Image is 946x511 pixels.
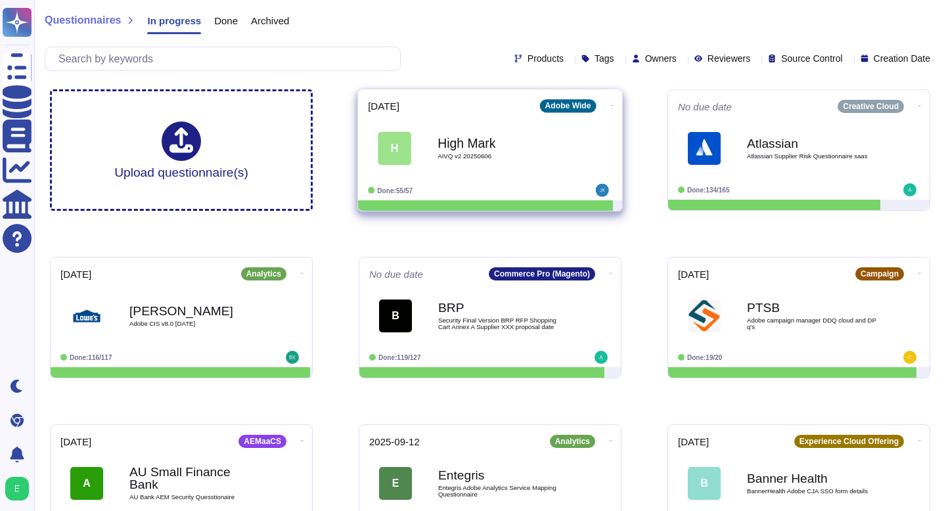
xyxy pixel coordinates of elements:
[379,300,412,332] div: B
[438,469,570,481] b: Entegris
[688,132,721,165] img: Logo
[794,435,904,448] div: Experience Cloud Offering
[368,101,399,111] span: [DATE]
[369,437,420,447] span: 2025-09-12
[129,466,261,491] b: AU Small Finance Bank
[129,305,261,317] b: [PERSON_NAME]
[540,99,597,112] div: Adobe Wide
[251,16,289,26] span: Archived
[70,354,112,361] span: Done: 116/117
[688,467,721,500] div: B
[595,351,608,364] img: user
[550,435,595,448] div: Analytics
[687,354,722,361] span: Done: 19/20
[378,131,411,165] div: H
[286,351,299,364] img: user
[747,488,878,495] span: BannerHealth Adobe CJA SSO form details
[781,54,842,63] span: Source Control
[903,351,916,364] img: user
[747,317,878,330] span: Adobe campaign manager DDQ cloud and DP q's
[708,54,750,63] span: Reviewers
[52,47,400,70] input: Search by keywords
[438,301,570,314] b: BRP
[438,137,570,149] b: High Mark
[747,472,878,485] b: Banner Health
[114,122,248,179] div: Upload questionnaire(s)
[688,300,721,332] img: Logo
[70,300,103,332] img: Logo
[596,184,609,197] img: user
[60,437,91,447] span: [DATE]
[678,269,709,279] span: [DATE]
[489,267,595,280] div: Commerce Pro (Magento)
[838,100,904,113] div: Creative Cloud
[3,474,38,503] button: user
[378,354,421,361] span: Done: 119/127
[645,54,677,63] span: Owners
[369,269,423,279] span: No due date
[747,153,878,160] span: Atlassian Supplier Risk Questionnaire saas
[438,153,570,160] span: AIVQ v2 20250606
[747,137,878,150] b: Atlassian
[129,321,261,327] span: Adobe CIS v8.0 [DATE]
[438,485,570,497] span: Entegris Adobe Analytics Service Mapping Questionnaire
[874,54,930,63] span: Creation Date
[855,267,904,280] div: Campaign
[45,15,121,26] span: Questionnaires
[5,477,29,500] img: user
[678,102,732,112] span: No due date
[214,16,238,26] span: Done
[903,183,916,196] img: user
[238,435,286,448] div: AEMaaCS
[678,437,709,447] span: [DATE]
[60,269,91,279] span: [DATE]
[147,16,201,26] span: In progress
[129,494,261,500] span: AU Bank AEM Security Quesstionaire
[528,54,564,63] span: Products
[377,187,413,194] span: Done: 55/57
[70,467,103,500] div: A
[595,54,614,63] span: Tags
[687,187,730,194] span: Done: 134/165
[241,267,286,280] div: Analytics
[438,317,570,330] span: Security Final Version BRP RFP Shopping Cart Annex A Supplier XXX proposal date
[747,301,878,314] b: PTSB
[379,467,412,500] div: E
